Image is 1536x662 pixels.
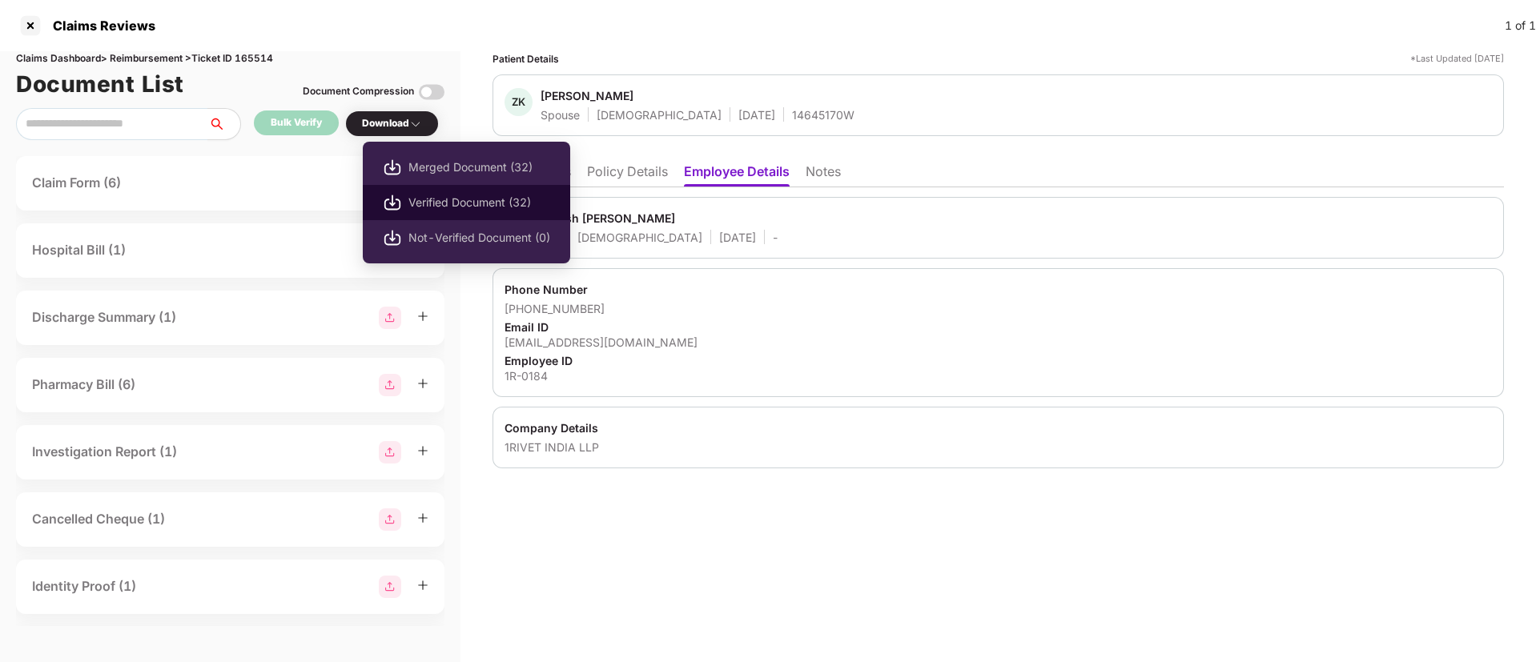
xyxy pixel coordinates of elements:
[493,51,559,66] div: Patient Details
[587,163,668,187] li: Policy Details
[505,420,1492,435] div: Company Details
[505,439,1492,455] div: 1RIVET INDIA LLP
[379,307,401,329] img: svg+xml;base64,PHN2ZyBpZD0iR3JvdXBfMjg4MTMiIGRhdGEtbmFtZT0iR3JvdXAgMjg4MTMiIHhtbG5zPSJodHRwOi8vd3...
[505,319,1492,335] div: Email ID
[719,230,756,245] div: [DATE]
[408,229,550,247] span: Not-Verified Document (0)
[207,108,241,140] button: search
[505,88,533,116] div: ZK
[383,193,402,212] img: svg+xml;base64,PHN2ZyBpZD0iRG93bmxvYWQtMjB4MjAiIHhtbG5zPSJodHRwOi8vd3d3LnczLm9yZy8yMDAwL3N2ZyIgd2...
[806,163,841,187] li: Notes
[417,512,428,524] span: plus
[1410,51,1504,66] div: *Last Updated [DATE]
[383,228,402,247] img: svg+xml;base64,PHN2ZyBpZD0iRG93bmxvYWQtMjB4MjAiIHhtbG5zPSJodHRwOi8vd3d3LnczLm9yZy8yMDAwL3N2ZyIgd2...
[32,509,165,529] div: Cancelled Cheque (1)
[738,107,775,122] div: [DATE]
[379,508,401,531] img: svg+xml;base64,PHN2ZyBpZD0iR3JvdXBfMjg4MTMiIGRhdGEtbmFtZT0iR3JvdXAgMjg4MTMiIHhtbG5zPSJodHRwOi8vd3...
[684,163,790,187] li: Employee Details
[792,107,854,122] div: 14645170W
[505,353,1492,368] div: Employee ID
[362,116,422,131] div: Download
[303,84,414,99] div: Document Compression
[541,107,580,122] div: Spouse
[32,240,126,260] div: Hospital Bill (1)
[541,88,633,103] div: [PERSON_NAME]
[271,115,322,130] div: Bulk Verify
[419,79,444,105] img: svg+xml;base64,PHN2ZyBpZD0iVG9nZ2xlLTMyeDMyIiB4bWxucz0iaHR0cDovL3d3dy53My5vcmcvMjAwMC9zdmciIHdpZH...
[1505,17,1536,34] div: 1 of 1
[379,374,401,396] img: svg+xml;base64,PHN2ZyBpZD0iR3JvdXBfMjg4MTMiIGRhdGEtbmFtZT0iR3JvdXAgMjg4MTMiIHhtbG5zPSJodHRwOi8vd3...
[577,230,702,245] div: [DEMOGRAPHIC_DATA]
[417,311,428,322] span: plus
[207,118,240,130] span: search
[32,173,121,193] div: Claim Form (6)
[408,158,550,176] span: Merged Document (32)
[417,445,428,456] span: plus
[505,335,1492,350] div: [EMAIL_ADDRESS][DOMAIN_NAME]
[16,66,184,102] h1: Document List
[32,375,135,395] div: Pharmacy Bill (6)
[597,107,722,122] div: [DEMOGRAPHIC_DATA]
[505,282,1492,297] div: Phone Number
[505,368,1492,383] div: 1R-0184
[409,118,422,130] img: svg+xml;base64,PHN2ZyBpZD0iRHJvcGRvd24tMzJ4MzIiIHhtbG5zPSJodHRwOi8vd3d3LnczLm9yZy8yMDAwL3N2ZyIgd2...
[32,576,136,596] div: Identity Proof (1)
[379,441,401,463] img: svg+xml;base64,PHN2ZyBpZD0iR3JvdXBfMjg4MTMiIGRhdGEtbmFtZT0iR3JvdXAgMjg4MTMiIHhtbG5zPSJodHRwOi8vd3...
[32,307,176,327] div: Discharge Summary (1)
[417,378,428,389] span: plus
[16,51,444,66] div: Claims Dashboard > Reimbursement > Ticket ID 165514
[773,230,778,245] div: -
[408,194,550,211] span: Verified Document (32)
[32,442,177,462] div: Investigation Report (1)
[43,18,155,34] div: Claims Reviews
[505,301,1492,316] div: [PHONE_NUMBER]
[379,576,401,598] img: svg+xml;base64,PHN2ZyBpZD0iR3JvdXBfMjg4MTMiIGRhdGEtbmFtZT0iR3JvdXAgMjg4MTMiIHhtbG5zPSJodHRwOi8vd3...
[541,211,675,226] div: Danish [PERSON_NAME]
[417,580,428,591] span: plus
[383,158,402,177] img: svg+xml;base64,PHN2ZyBpZD0iRG93bmxvYWQtMjB4MjAiIHhtbG5zPSJodHRwOi8vd3d3LnczLm9yZy8yMDAwL3N2ZyIgd2...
